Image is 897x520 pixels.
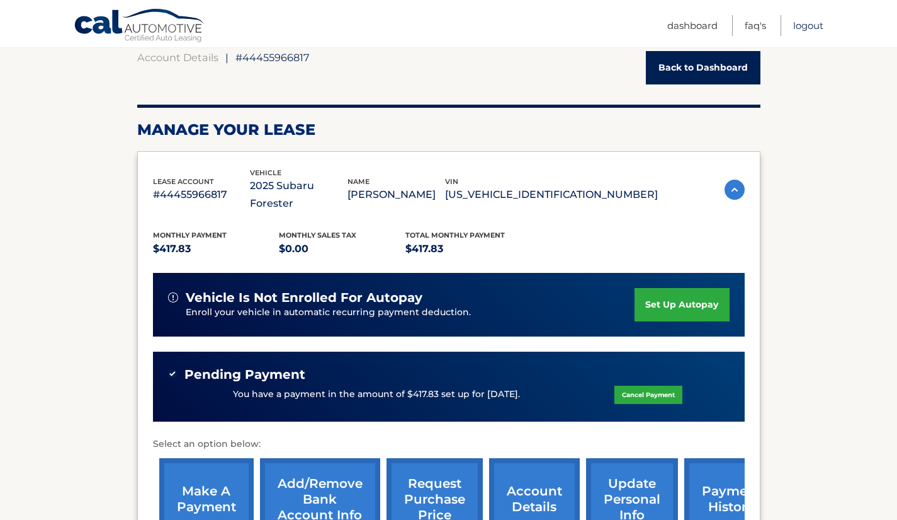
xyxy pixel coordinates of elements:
[347,177,370,186] span: name
[405,231,505,240] span: Total Monthly Payment
[168,292,178,303] img: alert-white.svg
[153,177,214,186] span: lease account
[153,231,227,240] span: Monthly Payment
[793,15,823,36] a: Logout
[250,177,347,212] p: 2025 Subaru Forester
[153,437,745,452] p: Select an option below:
[445,186,658,204] p: [US_VEHICLE_IDENTIFICATION_NUMBER]
[745,15,766,36] a: FAQ's
[153,186,251,204] p: #44455966817
[74,8,206,45] a: Cal Automotive
[405,240,532,258] p: $417.83
[614,386,682,404] a: Cancel Payment
[646,51,760,84] a: Back to Dashboard
[137,120,760,139] h2: Manage Your Lease
[168,369,177,378] img: check-green.svg
[186,290,422,306] span: vehicle is not enrolled for autopay
[667,15,718,36] a: Dashboard
[225,51,228,64] span: |
[137,51,218,64] a: Account Details
[279,231,356,240] span: Monthly sales Tax
[725,180,745,200] img: accordion-active.svg
[186,306,635,320] p: Enroll your vehicle in automatic recurring payment deduction.
[250,168,281,177] span: vehicle
[235,51,310,64] span: #44455966817
[233,388,520,402] p: You have a payment in the amount of $417.83 set up for [DATE].
[184,367,305,383] span: Pending Payment
[635,288,729,321] a: set up autopay
[445,177,458,186] span: vin
[153,240,279,258] p: $417.83
[347,186,445,204] p: [PERSON_NAME]
[279,240,405,258] p: $0.00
